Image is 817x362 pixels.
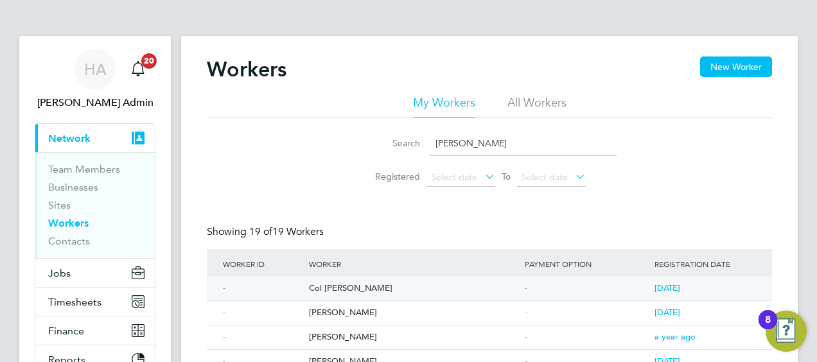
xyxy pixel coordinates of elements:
div: Worker [306,249,522,279]
a: Team Members [48,163,120,175]
div: [PERSON_NAME] [306,325,522,349]
div: Payment Option [522,249,651,279]
a: Contacts [48,235,90,247]
div: - [522,301,651,325]
span: To [498,168,514,185]
a: -[PERSON_NAME]-a year ago [220,325,759,336]
li: My Workers [413,95,475,118]
span: Jobs [48,267,71,279]
div: Showing [207,225,326,239]
button: Open Resource Center, 8 new notifications [766,311,807,352]
label: Registered [362,171,420,182]
div: 8 [765,320,771,336]
div: - [220,301,306,325]
a: Businesses [48,181,98,193]
span: Select date [522,171,568,183]
span: a year ago [654,331,696,342]
span: Timesheets [48,296,101,308]
a: Sites [48,199,71,211]
a: -Col [PERSON_NAME]-[DATE] [220,276,737,287]
a: 20 [125,49,151,90]
div: Registration Date [651,249,759,279]
div: - [220,325,306,349]
label: Search [362,137,420,149]
div: Col [PERSON_NAME] [306,277,522,300]
span: HA [84,61,107,78]
div: - [220,277,306,300]
li: All Workers [507,95,567,118]
span: 19 Workers [249,225,324,238]
input: Name, email or phone number [429,131,617,156]
span: Hays Admin [35,95,155,110]
span: [DATE] [654,307,680,318]
a: HA[PERSON_NAME] Admin [35,49,155,110]
div: [PERSON_NAME] [306,301,522,325]
span: Select date [431,171,477,183]
span: Network [48,132,91,144]
span: 19 of [249,225,272,238]
span: [DATE] [654,282,680,293]
a: -[PERSON_NAME]-[DATE] [220,300,759,311]
span: 20 [141,53,157,69]
div: Network [35,152,155,258]
button: Finance [35,316,155,345]
button: New Worker [700,56,772,77]
div: Worker ID [220,249,306,279]
h2: Workers [207,56,286,82]
span: Finance [48,325,84,337]
button: Timesheets [35,288,155,316]
a: Workers [48,217,89,229]
a: -[PERSON_NAME]-[DATE] [220,349,759,360]
button: Network [35,124,155,152]
button: Jobs [35,259,155,287]
div: - [522,277,651,300]
div: - [522,325,651,349]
